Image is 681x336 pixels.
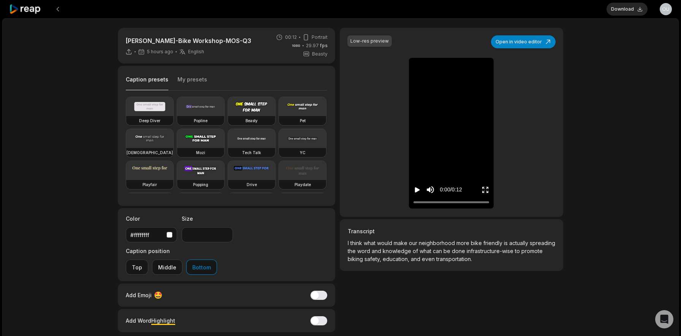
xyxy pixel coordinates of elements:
[245,118,258,124] h3: Beasty
[433,248,443,254] span: can
[413,248,420,254] span: of
[125,36,251,45] p: [PERSON_NAME]-Bike Workshop-MOS-Q3
[530,240,555,246] span: spreading
[177,76,207,90] button: My presets
[130,231,163,239] div: #ffffffff
[456,240,471,246] span: more
[151,317,175,324] span: Highlight
[350,38,389,45] div: Low-res preview
[364,256,383,262] span: safety,
[348,240,350,246] span: I
[139,118,160,124] h3: Deep Diver
[509,240,530,246] span: actually
[348,248,357,254] span: the
[413,183,421,197] button: Play video
[182,215,233,223] label: Size
[186,260,217,275] button: Bottom
[357,248,372,254] span: word
[440,186,462,194] div: 0:00 / 0:12
[377,240,394,246] span: would
[443,248,452,254] span: be
[247,182,257,188] h3: Drive
[152,260,182,275] button: Middle
[126,215,177,223] label: Color
[411,256,422,262] span: and
[320,43,328,48] span: fps
[471,240,483,246] span: bike
[426,185,435,194] button: Mute sound
[607,3,648,16] button: Download
[481,183,489,197] button: Enter Fullscreen
[143,182,157,188] h3: Playfair
[521,248,543,254] span: promote
[419,240,456,246] span: neighborhood
[515,248,521,254] span: to
[126,76,168,91] button: Caption presets
[504,240,509,246] span: is
[483,240,504,246] span: friendly
[372,248,383,254] span: and
[126,247,217,255] label: Caption position
[126,260,148,275] button: Top
[452,248,467,254] span: done
[436,256,472,262] span: transportation.
[295,182,311,188] h3: Playdate
[350,240,364,246] span: think
[348,227,555,235] h3: Transcript
[147,49,173,55] span: 5 hours ago
[193,182,208,188] h3: Popping
[655,310,673,328] div: Open Intercom Messenger
[126,315,175,326] div: Add Word
[127,150,173,156] h3: [DEMOGRAPHIC_DATA]
[312,51,328,57] span: Beasty
[242,150,261,156] h3: Tech Talk
[285,34,297,41] span: 00:12
[383,256,411,262] span: education,
[467,248,515,254] span: infrastructure-wise
[348,256,364,262] span: biking
[306,42,328,49] span: 29.97
[491,35,556,48] button: Open in video editor
[300,118,306,124] h3: Pet
[196,150,205,156] h3: Mozi
[383,248,413,254] span: knowledge
[312,34,328,41] span: Portrait
[300,150,306,156] h3: YC
[194,118,207,124] h3: Popline
[364,240,377,246] span: what
[409,240,419,246] span: our
[154,290,162,300] span: 🤩
[420,248,433,254] span: what
[422,256,436,262] span: even
[126,291,152,299] span: Add Emoji
[126,227,177,242] button: #ffffffff
[394,240,409,246] span: make
[188,49,204,55] span: English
